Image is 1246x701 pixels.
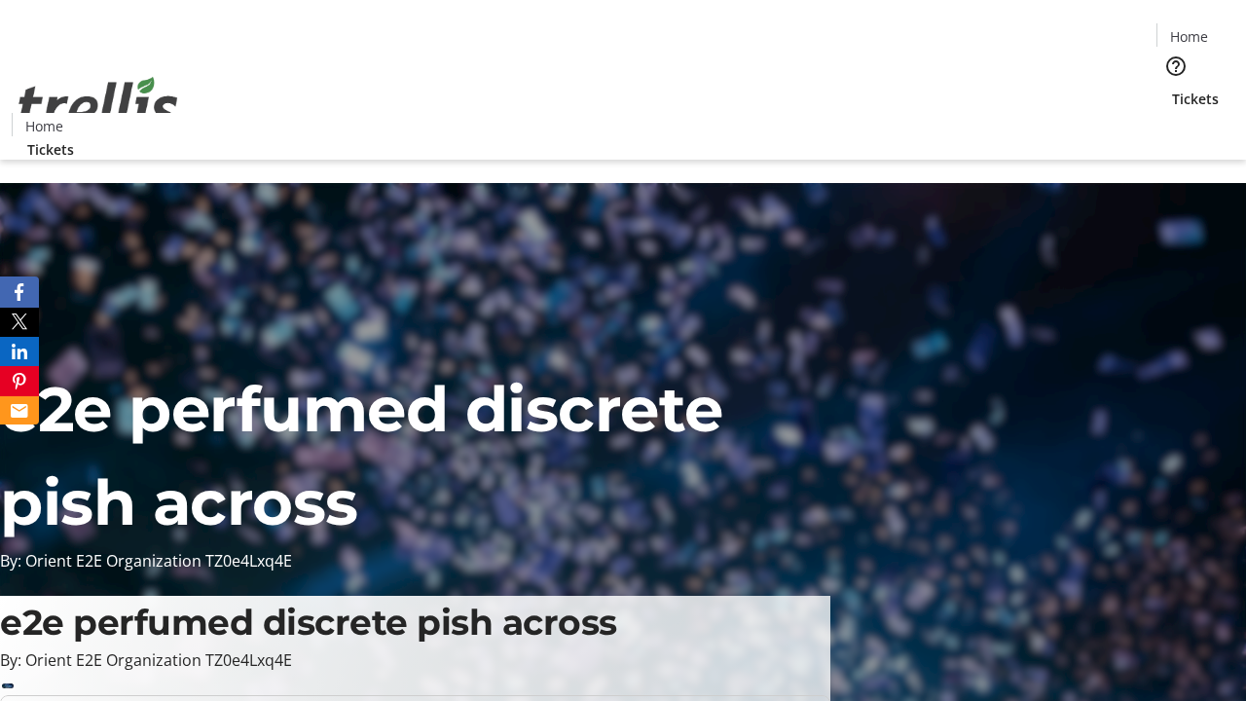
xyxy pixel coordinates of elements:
a: Tickets [12,139,90,160]
a: Home [1157,26,1220,47]
img: Orient E2E Organization TZ0e4Lxq4E's Logo [12,55,185,153]
button: Help [1156,47,1195,86]
span: Tickets [1172,89,1219,109]
a: Tickets [1156,89,1234,109]
button: Cart [1156,109,1195,148]
span: Tickets [27,139,74,160]
span: Home [1170,26,1208,47]
span: Home [25,116,63,136]
a: Home [13,116,75,136]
